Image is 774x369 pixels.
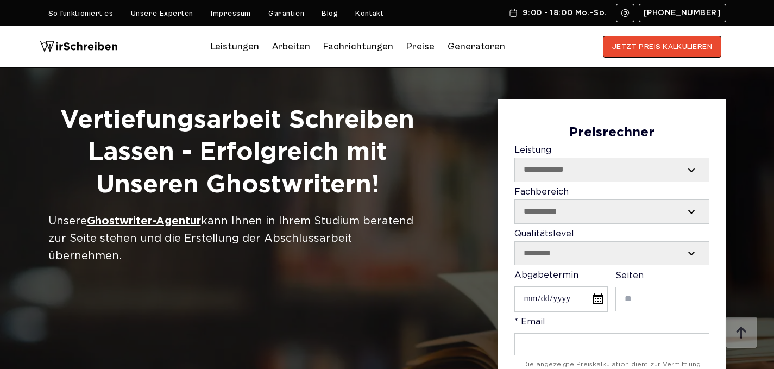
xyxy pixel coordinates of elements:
a: Leistungen [211,38,259,55]
img: Schedule [508,9,518,17]
input: * Email [514,333,709,355]
label: Leistung [514,146,709,182]
a: Preise [406,41,435,52]
div: Preisrechner [514,126,709,141]
img: logo wirschreiben [40,36,118,58]
a: So funktioniert es [48,9,114,18]
img: Email [621,9,630,17]
a: [PHONE_NUMBER] [639,4,726,22]
img: button top [725,317,758,349]
select: Qualitätslevel [515,242,709,265]
a: Garantien [268,9,304,18]
span: Seiten [615,272,644,280]
span: [PHONE_NUMBER] [644,9,721,17]
select: Leistung [515,158,709,181]
a: Ghostwriter-Agentur [87,212,201,230]
a: Generatoren [448,38,505,55]
a: Fachrichtungen [323,38,393,55]
input: Abgabetermin [514,286,608,312]
label: * Email [514,317,709,355]
a: Kontakt [355,9,383,18]
a: Arbeiten [272,38,310,55]
select: Fachbereich [515,200,709,223]
label: Fachbereich [514,187,709,224]
div: Unsere kann Ihnen in Ihrem Studium beratend zur Seite stehen und die Erstellung der Abschlussarbe... [48,212,427,265]
a: Impressum [211,9,251,18]
span: 9:00 - 18:00 Mo.-So. [523,9,607,17]
a: Unsere Experten [131,9,193,18]
a: Blog [322,9,338,18]
label: Qualitätslevel [514,229,709,266]
h1: Vertiefungsarbeit Schreiben Lassen - Erfolgreich mit Unseren Ghostwritern! [48,104,427,202]
button: JETZT PREIS KALKULIEREN [603,36,722,58]
label: Abgabetermin [514,271,608,312]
